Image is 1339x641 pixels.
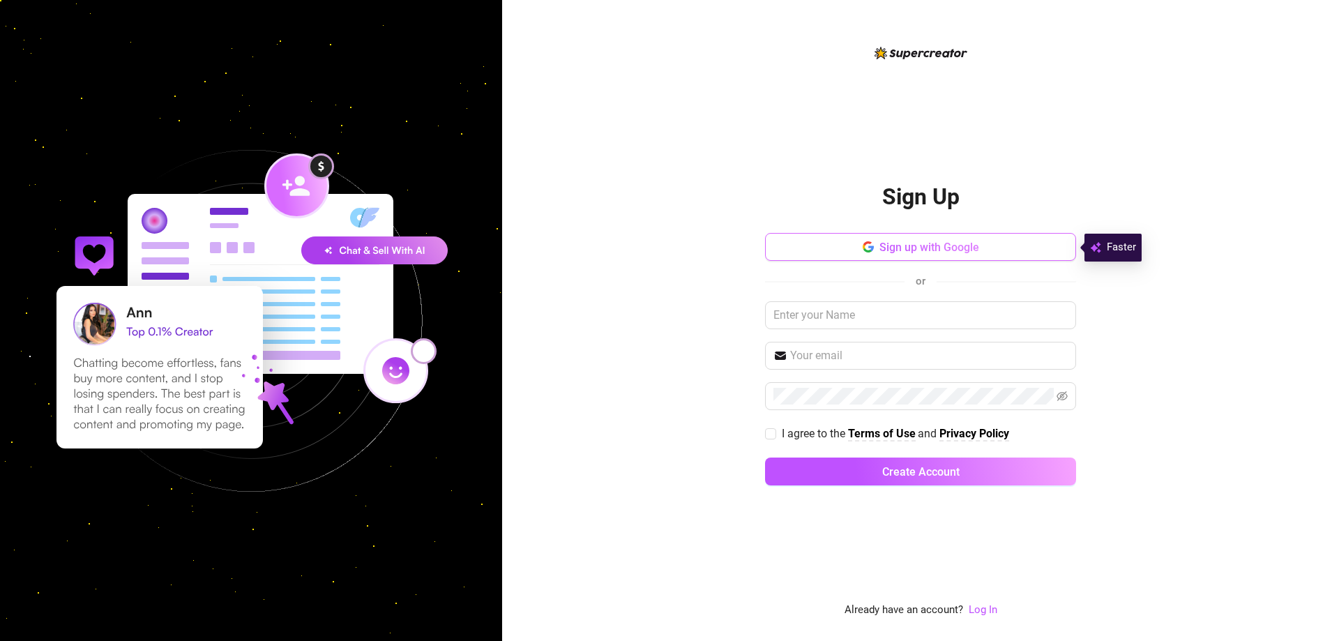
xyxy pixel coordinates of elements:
a: Log In [969,603,997,616]
a: Terms of Use [848,427,916,442]
span: I agree to the [782,427,848,440]
span: Faster [1107,239,1136,256]
strong: Privacy Policy [939,427,1009,440]
h2: Sign Up [882,183,960,211]
button: Sign up with Google [765,233,1076,261]
button: Create Account [765,458,1076,485]
span: or [916,275,925,287]
img: signup-background-D0MIrEPF.svg [10,80,492,562]
input: Your email [790,347,1068,364]
a: Log In [969,602,997,619]
span: and [918,427,939,440]
input: Enter your Name [765,301,1076,329]
span: Create Account [882,465,960,478]
span: Sign up with Google [879,241,979,254]
img: logo-BBDzfeDw.svg [875,47,967,59]
span: eye-invisible [1057,391,1068,402]
span: Already have an account? [845,602,963,619]
strong: Terms of Use [848,427,916,440]
a: Privacy Policy [939,427,1009,442]
img: svg%3e [1090,239,1101,256]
